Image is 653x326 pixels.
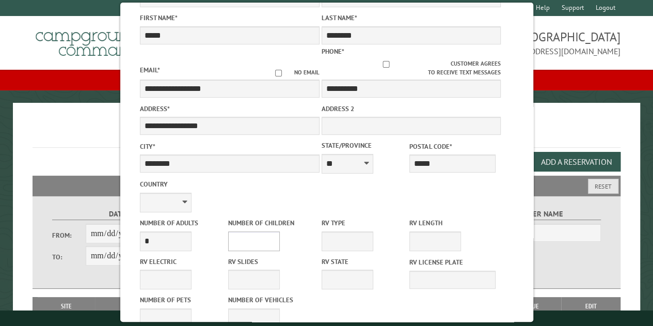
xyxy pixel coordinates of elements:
h1: Reservations [33,119,620,148]
button: Add a Reservation [532,152,620,172]
button: Reset [588,179,618,194]
label: RV Length [409,218,496,228]
label: Postal Code [409,142,496,151]
h2: Filters [33,176,620,195]
img: Campground Commander [33,20,162,60]
label: Customer agrees to receive text messages [321,59,501,77]
label: Phone [321,47,344,56]
th: Site [38,297,94,316]
label: Number of Vehicles [228,295,314,305]
label: Number of Children [228,218,314,228]
input: Customer agrees to receive text messages [321,61,450,68]
label: Customer Name [466,208,601,220]
th: Edit [561,297,620,316]
label: From: [52,230,86,240]
th: Due [506,297,562,316]
label: State/Province [321,141,407,150]
th: Dates [95,297,170,316]
label: Number of Adults [139,218,226,228]
label: Email [139,66,160,74]
label: Last Name [321,13,501,23]
label: RV Type [321,218,407,228]
label: First Name [139,13,319,23]
label: RV Slides [228,257,314,267]
label: Address 2 [321,104,501,114]
label: RV Electric [139,257,226,267]
label: Number of Pets [139,295,226,305]
label: RV State [321,257,407,267]
label: Address [139,104,319,114]
label: City [139,142,319,151]
label: RV License Plate [409,257,496,267]
label: Dates [52,208,187,220]
label: To: [52,252,86,262]
input: No email [262,70,294,76]
label: Country [139,179,319,189]
label: No email [262,68,319,77]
